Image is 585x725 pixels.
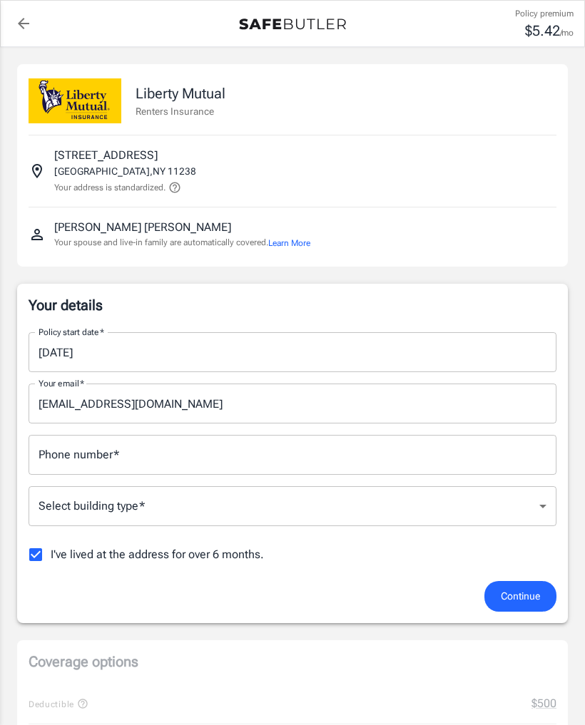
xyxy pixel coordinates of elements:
[54,219,231,236] p: [PERSON_NAME] [PERSON_NAME]
[29,332,546,372] input: Choose date, selected date is Sep 14, 2025
[268,237,310,250] button: Learn More
[39,326,104,338] label: Policy start date
[501,587,540,605] span: Continue
[29,435,556,475] input: Enter number
[29,163,46,180] svg: Insured address
[54,164,196,178] p: [GEOGRAPHIC_DATA] , NY 11238
[484,581,556,612] button: Continue
[515,7,574,20] p: Policy premium
[29,78,121,123] img: Liberty Mutual
[29,295,556,315] p: Your details
[29,226,46,243] svg: Insured person
[9,9,38,38] a: back to quotes
[51,546,264,563] span: I've lived at the address for over 6 months.
[54,236,310,250] p: Your spouse and live-in family are automatically covered.
[54,147,158,164] p: [STREET_ADDRESS]
[136,104,225,118] p: Renters Insurance
[136,83,225,104] p: Liberty Mutual
[560,26,574,39] p: /mo
[29,384,556,423] input: Enter email
[239,19,346,30] img: Back to quotes
[39,377,84,389] label: Your email
[54,181,166,194] p: Your address is standardized.
[525,22,560,39] span: $ 5.42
